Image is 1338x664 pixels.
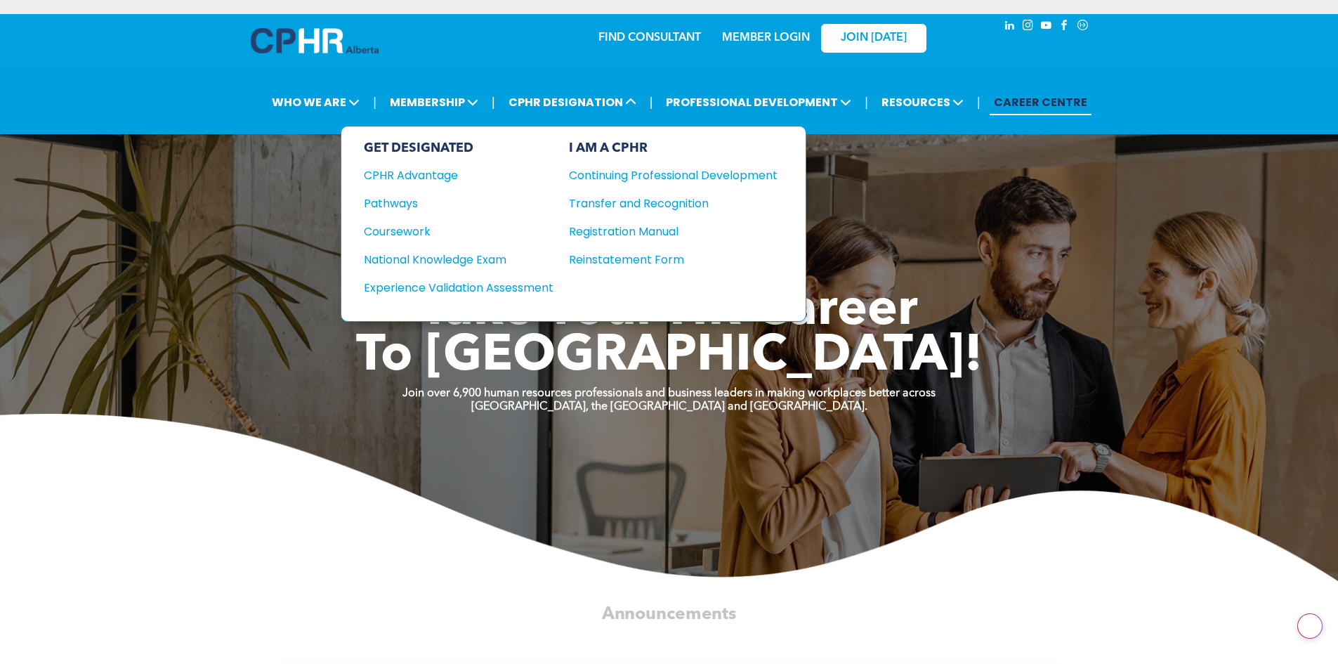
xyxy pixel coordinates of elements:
div: Pathways [364,195,534,212]
a: FIND CONSULTANT [598,32,701,44]
span: Announcements [602,606,737,623]
a: Coursework [364,223,553,240]
strong: [GEOGRAPHIC_DATA], the [GEOGRAPHIC_DATA] and [GEOGRAPHIC_DATA]. [471,401,867,412]
a: Experience Validation Assessment [364,279,553,297]
span: To [GEOGRAPHIC_DATA]! [356,332,983,382]
div: Continuing Professional Development [569,167,756,184]
img: A blue and white logo for cp alberta [251,28,379,53]
div: Experience Validation Assessment [364,279,534,297]
a: Registration Manual [569,223,778,240]
a: MEMBER LOGIN [722,32,810,44]
span: PROFESSIONAL DEVELOPMENT [662,89,855,115]
span: MEMBERSHIP [386,89,483,115]
div: CPHR Advantage [364,167,534,184]
a: CPHR Advantage [364,167,553,184]
a: linkedin [1002,18,1018,37]
a: National Knowledge Exam [364,251,553,268]
a: instagram [1021,18,1036,37]
a: JOIN [DATE] [821,24,926,53]
div: Coursework [364,223,534,240]
a: Continuing Professional Development [569,167,778,184]
li: | [650,88,653,117]
a: facebook [1057,18,1073,37]
a: Transfer and Recognition [569,195,778,212]
span: WHO WE ARE [268,89,364,115]
li: | [865,88,868,117]
div: I AM A CPHR [569,141,778,156]
div: Transfer and Recognition [569,195,756,212]
div: GET DESIGNATED [364,141,553,156]
span: CPHR DESIGNATION [504,89,641,115]
a: Reinstatement Form [569,251,778,268]
span: RESOURCES [877,89,968,115]
li: | [373,88,376,117]
a: Pathways [364,195,553,212]
li: | [492,88,495,117]
span: JOIN [DATE] [841,32,907,45]
div: National Knowledge Exam [364,251,534,268]
a: Social network [1075,18,1091,37]
strong: Join over 6,900 human resources professionals and business leaders in making workplaces better ac... [402,388,936,399]
div: Reinstatement Form [569,251,756,268]
div: Registration Manual [569,223,756,240]
a: youtube [1039,18,1054,37]
a: CAREER CENTRE [990,89,1091,115]
li: | [977,88,980,117]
